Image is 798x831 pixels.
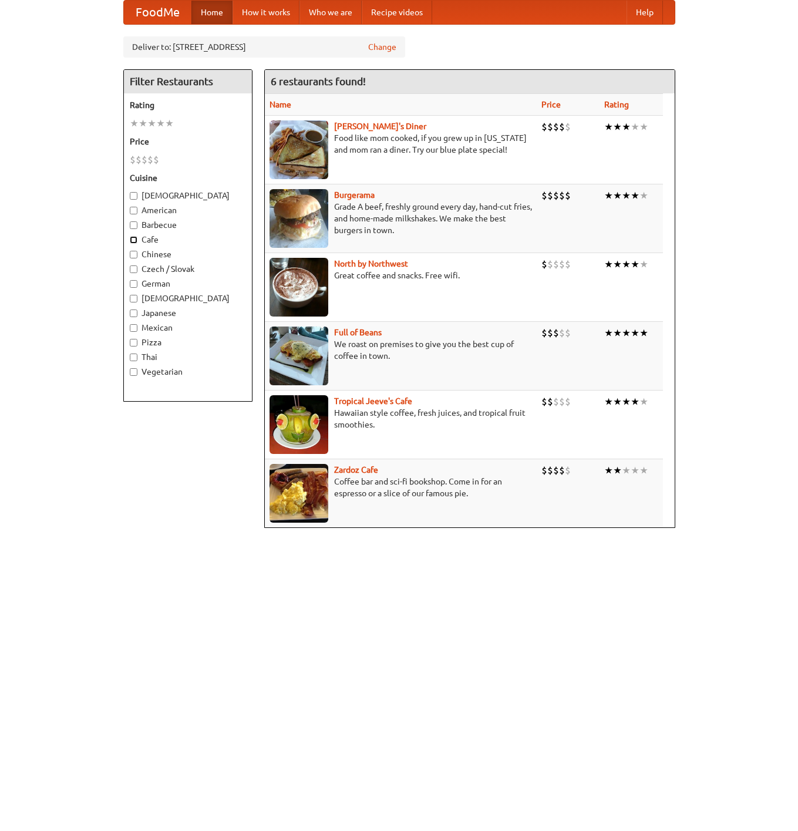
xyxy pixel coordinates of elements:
[130,265,137,273] input: Czech / Slovak
[639,189,648,202] li: ★
[541,327,547,339] li: $
[136,153,142,166] li: $
[123,36,405,58] div: Deliver to: [STREET_ADDRESS]
[270,407,532,430] p: Hawaiian style coffee, fresh juices, and tropical fruit smoothies.
[631,189,639,202] li: ★
[622,395,631,408] li: ★
[604,100,629,109] a: Rating
[565,120,571,133] li: $
[639,327,648,339] li: ★
[541,464,547,477] li: $
[541,100,561,109] a: Price
[559,189,565,202] li: $
[547,395,553,408] li: $
[559,327,565,339] li: $
[130,309,137,317] input: Japanese
[130,153,136,166] li: $
[270,327,328,385] img: beans.jpg
[130,248,246,260] label: Chinese
[639,120,648,133] li: ★
[622,189,631,202] li: ★
[565,464,571,477] li: $
[130,117,139,130] li: ★
[270,338,532,362] p: We roast on premises to give you the best cup of coffee in town.
[604,464,613,477] li: ★
[165,117,174,130] li: ★
[622,464,631,477] li: ★
[547,120,553,133] li: $
[559,395,565,408] li: $
[547,258,553,271] li: $
[334,190,375,200] a: Burgerama
[541,395,547,408] li: $
[130,263,246,275] label: Czech / Slovak
[565,189,571,202] li: $
[604,189,613,202] li: ★
[334,328,382,337] a: Full of Beans
[124,1,191,24] a: FoodMe
[130,204,246,216] label: American
[631,464,639,477] li: ★
[130,324,137,332] input: Mexican
[368,41,396,53] a: Change
[622,327,631,339] li: ★
[299,1,362,24] a: Who we are
[130,278,246,290] label: German
[547,189,553,202] li: $
[334,122,426,131] a: [PERSON_NAME]'s Diner
[130,337,246,348] label: Pizza
[553,258,559,271] li: $
[270,120,328,179] img: sallys.jpg
[631,327,639,339] li: ★
[559,258,565,271] li: $
[130,366,246,378] label: Vegetarian
[622,120,631,133] li: ★
[604,120,613,133] li: ★
[130,295,137,302] input: [DEMOGRAPHIC_DATA]
[147,153,153,166] li: $
[613,258,622,271] li: ★
[541,258,547,271] li: $
[631,258,639,271] li: ★
[130,251,137,258] input: Chinese
[139,117,147,130] li: ★
[270,258,328,317] img: north.jpg
[124,70,252,93] h4: Filter Restaurants
[541,189,547,202] li: $
[191,1,233,24] a: Home
[553,120,559,133] li: $
[553,189,559,202] li: $
[541,120,547,133] li: $
[153,153,159,166] li: $
[631,395,639,408] li: ★
[271,76,366,87] ng-pluralize: 6 restaurants found!
[631,120,639,133] li: ★
[130,354,137,361] input: Thai
[130,307,246,319] label: Japanese
[639,464,648,477] li: ★
[130,136,246,147] h5: Price
[559,120,565,133] li: $
[565,258,571,271] li: $
[547,464,553,477] li: $
[130,192,137,200] input: [DEMOGRAPHIC_DATA]
[130,190,246,201] label: [DEMOGRAPHIC_DATA]
[270,270,532,281] p: Great coffee and snacks. Free wifi.
[334,465,378,475] b: Zardoz Cafe
[334,396,412,406] a: Tropical Jeeve's Cafe
[553,327,559,339] li: $
[130,339,137,346] input: Pizza
[130,280,137,288] input: German
[130,207,137,214] input: American
[270,189,328,248] img: burgerama.jpg
[334,259,408,268] a: North by Northwest
[130,236,137,244] input: Cafe
[130,292,246,304] label: [DEMOGRAPHIC_DATA]
[639,395,648,408] li: ★
[604,258,613,271] li: ★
